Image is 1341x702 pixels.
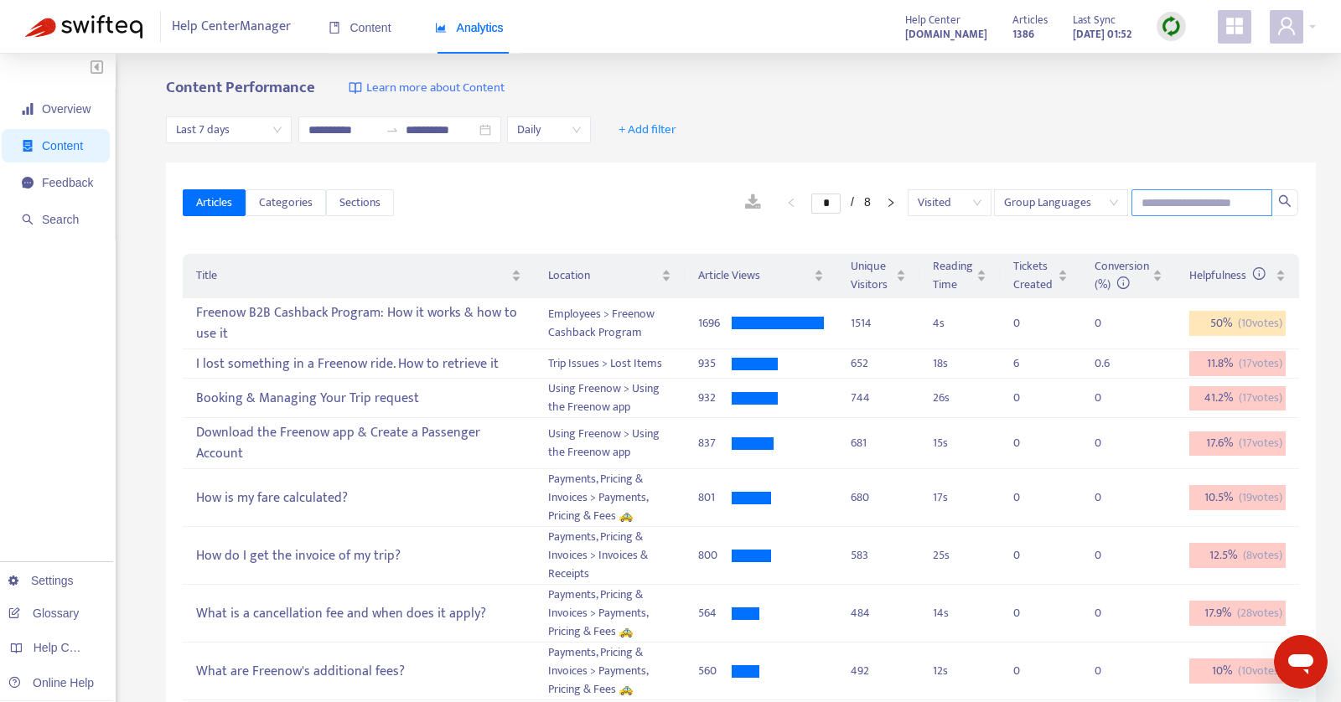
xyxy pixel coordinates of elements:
[1095,389,1128,407] div: 0
[196,385,520,412] div: Booking & Managing Your Trip request
[1189,601,1286,626] div: 17.9 %
[778,193,805,213] li: Previous Page
[22,177,34,188] span: message
[329,21,391,34] span: Content
[698,434,732,452] div: 837
[535,379,685,418] td: Using Freenow > Using the Freenow app
[606,116,689,143] button: + Add filter
[1237,604,1282,622] span: ( 28 votes)
[1095,256,1149,294] span: Conversion (%)
[1278,194,1292,208] span: search
[196,484,520,512] div: How is my fare calculated?
[619,120,676,140] span: + Add filter
[851,195,854,209] span: /
[535,527,685,585] td: Payments, Pricing & Invoices > Invoices & Receipts
[933,546,986,565] div: 25 s
[196,419,520,467] div: Download the Freenow app & Create a Passenger Account
[1000,254,1081,298] th: Tickets Created
[878,193,904,213] li: Next Page
[851,604,906,622] div: 484
[786,198,796,208] span: left
[1239,389,1282,407] span: ( 17 votes)
[1013,546,1047,565] div: 0
[1239,488,1282,507] span: ( 19 votes)
[196,542,520,570] div: How do I get the invoice of my trip?
[246,189,326,216] button: Categories
[1161,16,1182,37] img: sync.dc5367851b00ba804db3.png
[22,214,34,225] span: search
[1013,354,1047,373] div: 6
[905,11,960,29] span: Help Center
[8,574,74,587] a: Settings
[166,75,315,101] b: Content Performance
[339,194,381,212] span: Sections
[535,585,685,643] td: Payments, Pricing & Invoices > Payments, Pricing & Fees 🚕
[1189,485,1286,510] div: 10.5 %
[811,193,871,213] li: 1/8
[905,25,987,44] strong: [DOMAIN_NAME]
[698,314,732,333] div: 1696
[1189,543,1286,568] div: 12.5 %
[1243,546,1282,565] span: ( 8 votes)
[1189,658,1286,684] div: 10 %
[517,117,581,142] span: Daily
[698,488,732,507] div: 801
[196,600,520,627] div: What is a cancellation fee and when does it apply?
[698,546,732,565] div: 800
[535,298,685,349] td: Employees > Freenow Cashback Program
[698,662,732,680] div: 560
[535,643,685,700] td: Payments, Pricing & Invoices > Payments, Pricing & Fees 🚕
[851,257,893,294] span: Unique Visitors
[326,189,394,216] button: Sections
[1095,662,1128,680] div: 0
[183,254,534,298] th: Title
[535,349,685,379] td: Trip Issues > Lost Items
[22,140,34,152] span: container
[183,189,246,216] button: Articles
[698,604,732,622] div: 564
[349,79,505,98] a: Learn more about Content
[933,354,986,373] div: 18 s
[25,15,142,39] img: Swifteq
[1073,11,1116,29] span: Last Sync
[42,102,91,116] span: Overview
[172,11,291,43] span: Help Center Manager
[8,607,79,620] a: Glossary
[933,434,986,452] div: 15 s
[1276,16,1297,36] span: user
[933,488,986,507] div: 17 s
[1189,431,1286,457] div: 17.6 %
[685,254,837,298] th: Article Views
[1239,354,1282,373] span: ( 17 votes)
[1239,434,1282,452] span: ( 17 votes)
[196,350,520,378] div: I lost something in a Freenow ride. How to retrieve it
[1013,604,1047,622] div: 0
[851,314,906,333] div: 1514
[8,676,94,689] a: Online Help
[1013,434,1047,452] div: 0
[919,254,1000,298] th: Reading Time
[1013,389,1047,407] div: 0
[1225,16,1245,36] span: appstore
[1073,25,1131,44] strong: [DATE] 01:52
[851,354,906,373] div: 652
[698,354,732,373] div: 935
[34,641,102,654] span: Help Centers
[933,662,986,680] div: 12 s
[1012,11,1048,29] span: Articles
[1189,311,1286,336] div: 50 %
[905,24,987,44] a: [DOMAIN_NAME]
[933,257,973,294] span: Reading Time
[933,604,986,622] div: 14 s
[42,139,83,152] span: Content
[1189,266,1266,285] span: Helpfulness
[1012,25,1034,44] strong: 1386
[886,198,896,208] span: right
[196,266,507,285] span: Title
[778,193,805,213] button: left
[878,193,904,213] button: right
[535,254,685,298] th: Location
[851,662,906,680] div: 492
[698,389,732,407] div: 932
[366,79,505,98] span: Learn more about Content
